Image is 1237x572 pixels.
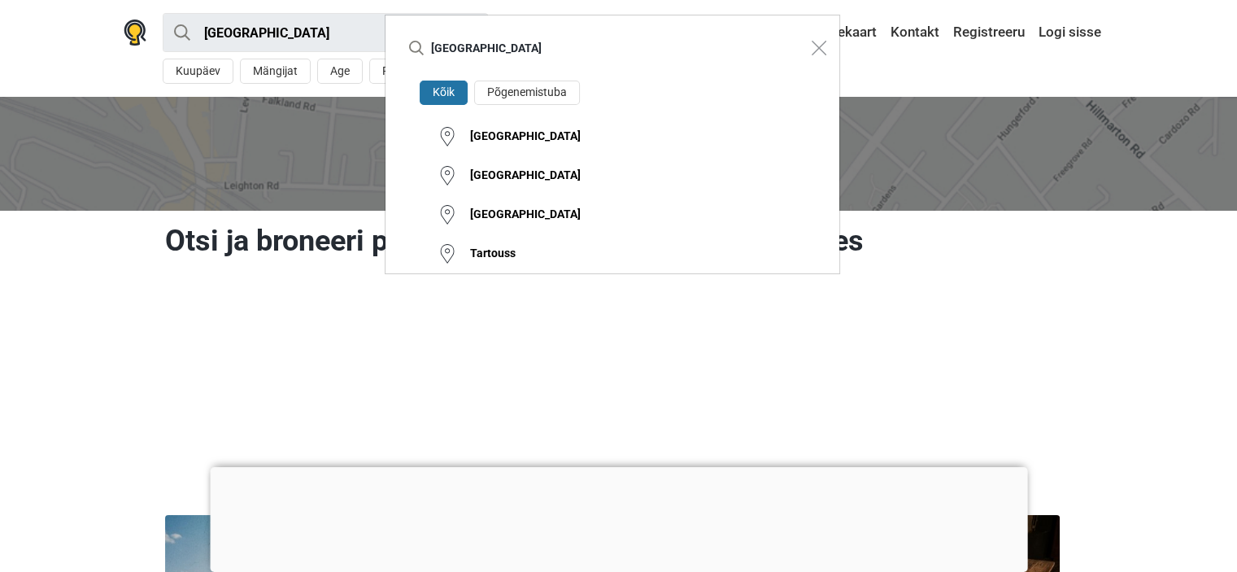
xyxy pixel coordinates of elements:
div: [GEOGRAPHIC_DATA] [457,129,581,145]
img: Close modal [812,41,826,55]
div: [GEOGRAPHIC_DATA] [457,168,581,184]
img: Tartu County [438,205,457,225]
img: Tartu [438,166,457,186]
button: Close modal [804,33,834,63]
button: Põgenemistuba [474,81,580,106]
input: proovi “Tallinn” [399,28,795,68]
div: Tartouss [457,246,516,262]
button: Tartu [GEOGRAPHIC_DATA] [385,117,839,156]
button: Tartu County [GEOGRAPHIC_DATA] [385,195,839,234]
button: Kõik [420,81,468,106]
button: Tartouss Tartouss [385,234,839,273]
img: Tartouss [438,244,457,264]
img: Tartu [438,127,457,146]
div: [GEOGRAPHIC_DATA] [457,207,581,223]
button: Tartu [GEOGRAPHIC_DATA] [385,156,839,195]
iframe: Advertisement [210,467,1027,568]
